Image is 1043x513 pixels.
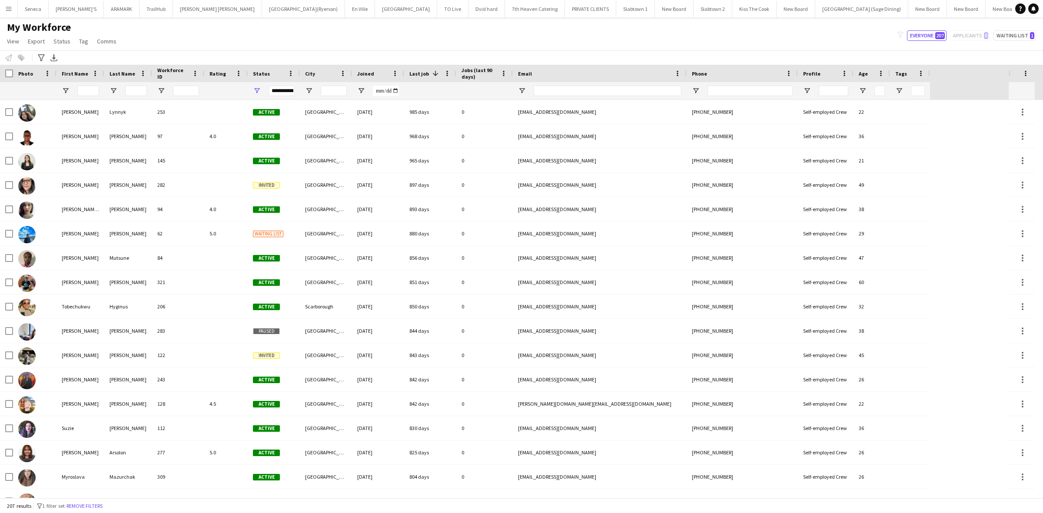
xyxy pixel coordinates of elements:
[357,87,365,95] button: Open Filter Menu
[854,100,890,124] div: 22
[854,319,890,343] div: 38
[854,222,890,245] div: 29
[518,87,526,95] button: Open Filter Menu
[798,392,854,416] div: Self-employed Crew
[798,465,854,489] div: Self-employed Crew
[56,489,104,513] div: [PERSON_NAME]
[854,197,890,221] div: 38
[404,392,456,416] div: 842 days
[104,222,152,245] div: [PERSON_NAME]
[456,197,513,221] div: 0
[204,222,248,245] div: 5.0
[152,367,204,391] div: 243
[104,197,152,221] div: [PERSON_NAME]
[253,109,280,116] span: Active
[18,299,36,316] img: Tobechukwu Hyginus
[803,70,820,77] span: Profile
[300,149,352,172] div: [GEOGRAPHIC_DATA]
[456,124,513,148] div: 0
[708,86,793,96] input: Phone Filter Input
[62,70,88,77] span: First Name
[97,37,116,45] span: Comms
[56,392,104,416] div: [PERSON_NAME]
[456,367,513,391] div: 0
[798,416,854,440] div: Self-employed Crew
[77,86,99,96] input: First Name Filter Input
[204,197,248,221] div: 4.0
[352,440,404,464] div: [DATE]
[815,0,908,17] button: [GEOGRAPHIC_DATA] (Sage Dining)
[56,222,104,245] div: [PERSON_NAME]
[152,465,204,489] div: 309
[253,255,280,261] span: Active
[300,343,352,367] div: [GEOGRAPHIC_DATA]
[798,489,854,513] div: Self-employed Crew
[204,440,248,464] div: 5.0
[687,246,798,270] div: [PHONE_NUMBER]
[352,100,404,124] div: [DATE]
[152,416,204,440] div: 112
[352,246,404,270] div: [DATE]
[152,100,204,124] div: 253
[687,149,798,172] div: [PHONE_NUMBER]
[300,295,352,318] div: Scarborough
[300,392,352,416] div: [GEOGRAPHIC_DATA]
[687,319,798,343] div: [PHONE_NUMBER]
[253,182,280,189] span: Invited
[854,367,890,391] div: 26
[104,124,152,148] div: [PERSON_NAME]
[404,367,456,391] div: 842 days
[456,270,513,294] div: 0
[513,392,687,416] div: [PERSON_NAME][DOMAIN_NAME][EMAIL_ADDRESS][DOMAIN_NAME]
[895,87,903,95] button: Open Filter Menu
[352,270,404,294] div: [DATE]
[352,173,404,197] div: [DATE]
[56,100,104,124] div: [PERSON_NAME]
[305,70,315,77] span: City
[253,352,280,359] span: Invited
[404,270,456,294] div: 851 days
[456,489,513,513] div: 0
[935,32,945,39] span: 207
[798,343,854,367] div: Self-employed Crew
[513,197,687,221] div: [EMAIL_ADDRESS][DOMAIN_NAME]
[345,0,375,17] button: En Ville
[404,173,456,197] div: 897 days
[687,367,798,391] div: [PHONE_NUMBER]
[7,37,19,45] span: View
[687,100,798,124] div: [PHONE_NUMBER]
[110,87,117,95] button: Open Filter Menu
[513,222,687,245] div: [EMAIL_ADDRESS][DOMAIN_NAME]
[18,420,36,438] img: Suzie Bohon
[895,70,907,77] span: Tags
[104,246,152,270] div: Mutsune
[18,469,36,487] img: Myroslava Mazurchak
[456,465,513,489] div: 0
[352,124,404,148] div: [DATE]
[300,319,352,343] div: [GEOGRAPHIC_DATA]
[104,343,152,367] div: [PERSON_NAME]
[300,367,352,391] div: [GEOGRAPHIC_DATA]
[687,440,798,464] div: [PHONE_NUMBER]
[687,295,798,318] div: [PHONE_NUMBER]
[352,416,404,440] div: [DATE]
[56,367,104,391] div: [PERSON_NAME]
[49,53,59,63] app-action-btn: Export XLSX
[352,149,404,172] div: [DATE]
[404,222,456,245] div: 880 days
[253,304,280,310] span: Active
[300,124,352,148] div: [GEOGRAPHIC_DATA]
[18,153,36,170] img: Harshita Harshita
[854,270,890,294] div: 60
[854,295,890,318] div: 32
[409,70,429,77] span: Last job
[104,100,152,124] div: Lynnyk
[300,416,352,440] div: [GEOGRAPHIC_DATA]
[56,149,104,172] div: [PERSON_NAME]
[56,124,104,148] div: [PERSON_NAME]
[300,173,352,197] div: [GEOGRAPHIC_DATA]
[352,222,404,245] div: [DATE]
[104,392,152,416] div: [PERSON_NAME]
[253,133,280,140] span: Active
[204,392,248,416] div: 4.5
